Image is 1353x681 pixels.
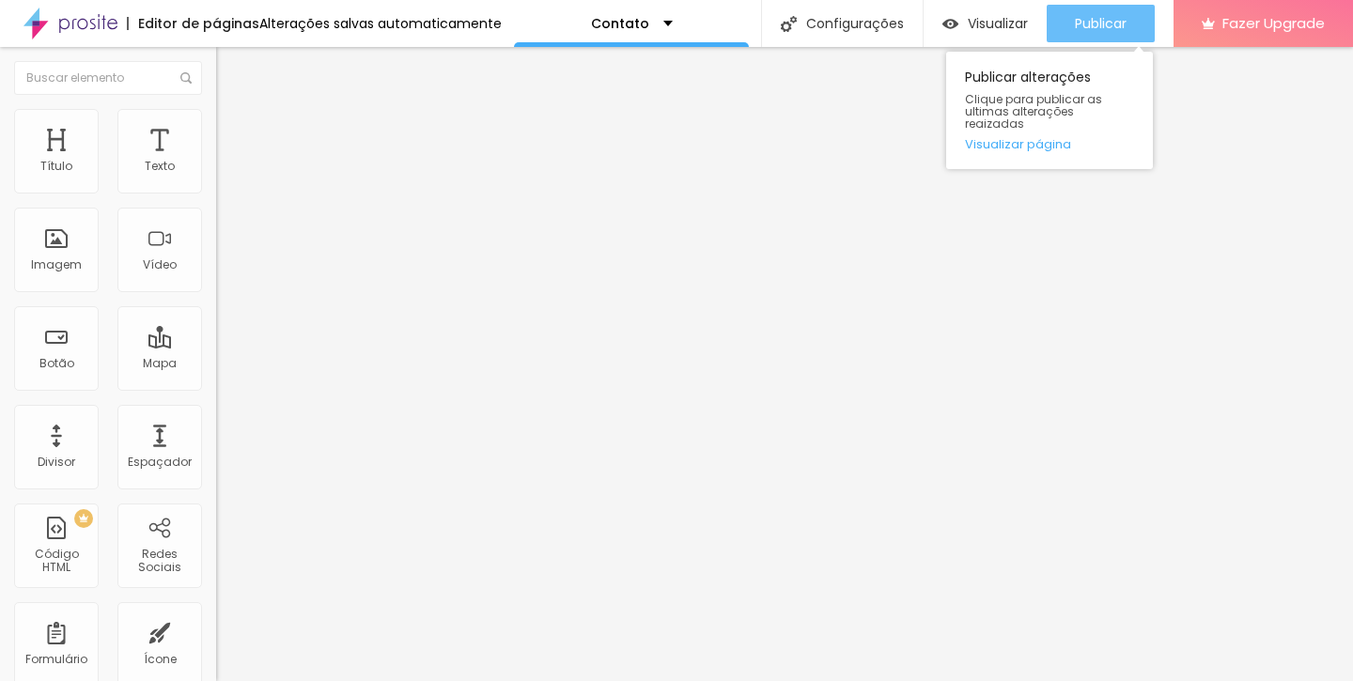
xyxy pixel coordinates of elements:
[128,456,192,469] div: Espaçador
[180,72,192,84] img: Icone
[965,138,1134,150] a: Visualizar página
[143,258,177,271] div: Vídeo
[591,17,649,30] p: Contato
[924,5,1047,42] button: Visualizar
[216,47,1353,681] iframe: Editor
[19,548,93,575] div: Código HTML
[122,548,196,575] div: Redes Sociais
[38,456,75,469] div: Divisor
[968,16,1028,31] span: Visualizar
[31,258,82,271] div: Imagem
[946,52,1153,169] div: Publicar alterações
[1047,5,1155,42] button: Publicar
[40,160,72,173] div: Título
[14,61,202,95] input: Buscar elemento
[1222,15,1325,31] span: Fazer Upgrade
[144,653,177,666] div: Ícone
[781,16,797,32] img: Icone
[127,17,259,30] div: Editor de páginas
[145,160,175,173] div: Texto
[39,357,74,370] div: Botão
[965,93,1134,131] span: Clique para publicar as ultimas alterações reaizadas
[25,653,87,666] div: Formulário
[1075,16,1127,31] span: Publicar
[143,357,177,370] div: Mapa
[259,17,502,30] div: Alterações salvas automaticamente
[942,16,958,32] img: view-1.svg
